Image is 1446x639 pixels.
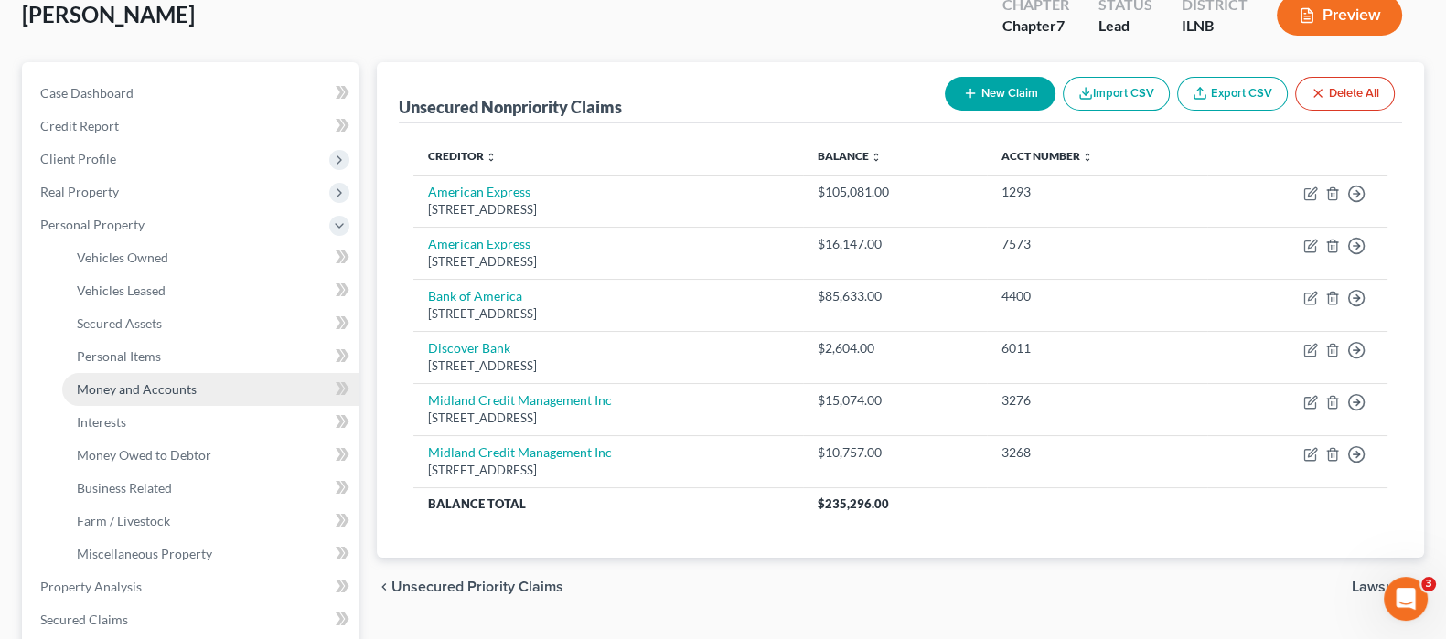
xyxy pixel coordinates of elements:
[818,339,972,357] div: $2,604.00
[1001,149,1093,163] a: Acct Number unfold_more
[40,184,119,199] span: Real Property
[1001,235,1193,253] div: 7573
[428,201,788,218] div: [STREET_ADDRESS]
[377,580,563,594] button: chevron_left Unsecured Priority Claims
[1001,391,1193,410] div: 3276
[77,480,172,495] span: Business Related
[428,444,612,460] a: Midland Credit Management Inc
[428,357,788,375] div: [STREET_ADDRESS]
[77,546,212,561] span: Miscellaneous Property
[26,570,359,603] a: Property Analysis
[1002,16,1069,37] div: Chapter
[62,439,359,472] a: Money Owed to Debtor
[413,487,803,520] th: Balance Total
[486,152,497,163] i: unfold_more
[428,392,612,408] a: Midland Credit Management Inc
[871,152,882,163] i: unfold_more
[818,391,972,410] div: $15,074.00
[1001,339,1193,357] div: 6011
[818,443,972,462] div: $10,757.00
[40,118,119,133] span: Credit Report
[1063,77,1170,111] button: Import CSV
[62,373,359,406] a: Money and Accounts
[428,305,788,323] div: [STREET_ADDRESS]
[1421,577,1436,591] span: 3
[26,77,359,110] a: Case Dashboard
[399,96,622,118] div: Unsecured Nonpriority Claims
[62,505,359,538] a: Farm / Livestock
[62,538,359,570] a: Miscellaneous Property
[40,85,134,101] span: Case Dashboard
[62,307,359,340] a: Secured Assets
[1352,580,1409,594] span: Lawsuits
[62,472,359,505] a: Business Related
[40,151,116,166] span: Client Profile
[1295,77,1395,111] button: Delete All
[945,77,1055,111] button: New Claim
[1384,577,1428,621] iframe: Intercom live chat
[1082,152,1093,163] i: unfold_more
[428,184,530,199] a: American Express
[77,282,166,298] span: Vehicles Leased
[77,447,211,463] span: Money Owed to Debtor
[26,603,359,636] a: Secured Claims
[428,149,497,163] a: Creditor unfold_more
[77,513,170,528] span: Farm / Livestock
[1177,77,1288,111] a: Export CSV
[22,1,195,27] span: [PERSON_NAME]
[77,348,161,364] span: Personal Items
[428,462,788,479] div: [STREET_ADDRESS]
[428,236,530,251] a: American Express
[62,274,359,307] a: Vehicles Leased
[391,580,563,594] span: Unsecured Priority Claims
[428,288,522,304] a: Bank of America
[428,253,788,271] div: [STREET_ADDRESS]
[1182,16,1248,37] div: ILNB
[1352,580,1424,594] button: Lawsuits chevron_right
[1001,443,1193,462] div: 3268
[40,579,142,594] span: Property Analysis
[1098,16,1152,37] div: Lead
[40,612,128,627] span: Secured Claims
[428,340,510,356] a: Discover Bank
[26,110,359,143] a: Credit Report
[1001,183,1193,201] div: 1293
[62,406,359,439] a: Interests
[818,183,972,201] div: $105,081.00
[62,340,359,373] a: Personal Items
[77,250,168,265] span: Vehicles Owned
[1056,16,1065,34] span: 7
[62,241,359,274] a: Vehicles Owned
[818,235,972,253] div: $16,147.00
[377,580,391,594] i: chevron_left
[40,217,145,232] span: Personal Property
[818,149,882,163] a: Balance unfold_more
[428,410,788,427] div: [STREET_ADDRESS]
[77,315,162,331] span: Secured Assets
[818,287,972,305] div: $85,633.00
[1001,287,1193,305] div: 4400
[818,496,889,511] span: $235,296.00
[77,381,197,397] span: Money and Accounts
[77,414,126,430] span: Interests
